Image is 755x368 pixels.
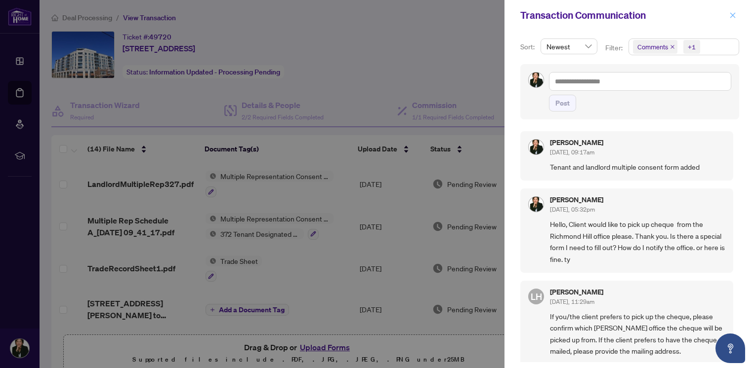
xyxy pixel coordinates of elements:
[550,196,603,203] h5: [PERSON_NAME]
[637,42,668,52] span: Comments
[550,161,725,173] span: Tenant and landlord multiple consent form added
[520,41,537,52] p: Sort:
[633,40,677,54] span: Comments
[549,95,576,111] button: Post
[529,197,544,212] img: Profile Icon
[550,289,603,295] h5: [PERSON_NAME]
[550,219,725,265] span: Hello, Client would like to pick up cheque from the Richmond Hill office please. Thank you. Is th...
[550,148,594,156] span: [DATE], 09:17am
[550,206,595,213] span: [DATE], 05:32pm
[729,12,736,19] span: close
[529,140,544,154] img: Profile Icon
[550,298,594,305] span: [DATE], 11:29am
[531,290,542,303] span: LH
[670,44,675,49] span: close
[550,139,603,146] h5: [PERSON_NAME]
[529,73,544,87] img: Profile Icon
[546,39,591,54] span: Newest
[605,42,624,53] p: Filter:
[520,8,726,23] div: Transaction Communication
[715,333,745,363] button: Open asap
[688,42,696,52] div: +1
